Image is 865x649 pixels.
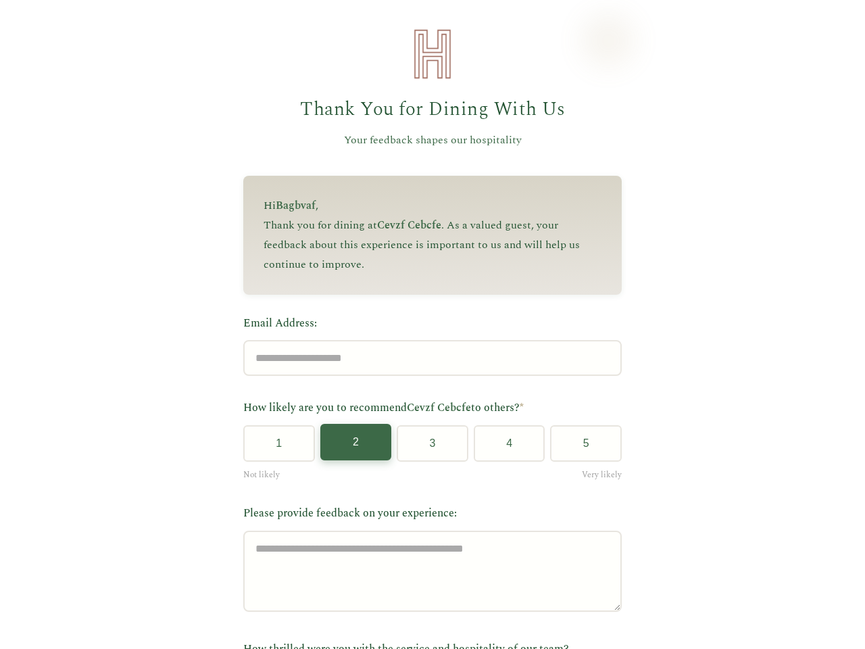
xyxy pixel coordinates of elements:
[243,315,622,333] label: Email Address:
[474,425,545,462] button: 4
[243,132,622,149] p: Your feedback shapes our hospitality
[264,216,601,274] p: Thank you for dining at . As a valued guest, your feedback about this experience is important to ...
[320,424,392,460] button: 2
[243,95,622,125] h1: Thank You for Dining With Us
[397,425,468,462] button: 3
[377,217,441,233] span: Cevzf Cebcfe
[264,196,601,216] p: Hi ,
[243,505,622,523] label: Please provide feedback on your experience:
[243,400,622,417] label: How likely are you to recommend to others?
[243,425,315,462] button: 1
[243,468,280,481] span: Not likely
[550,425,622,462] button: 5
[582,468,622,481] span: Very likely
[407,400,471,416] span: Cevzf Cebcfe
[405,27,460,81] img: Heirloom Hospitality Logo
[276,197,316,214] span: Bagbvaf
